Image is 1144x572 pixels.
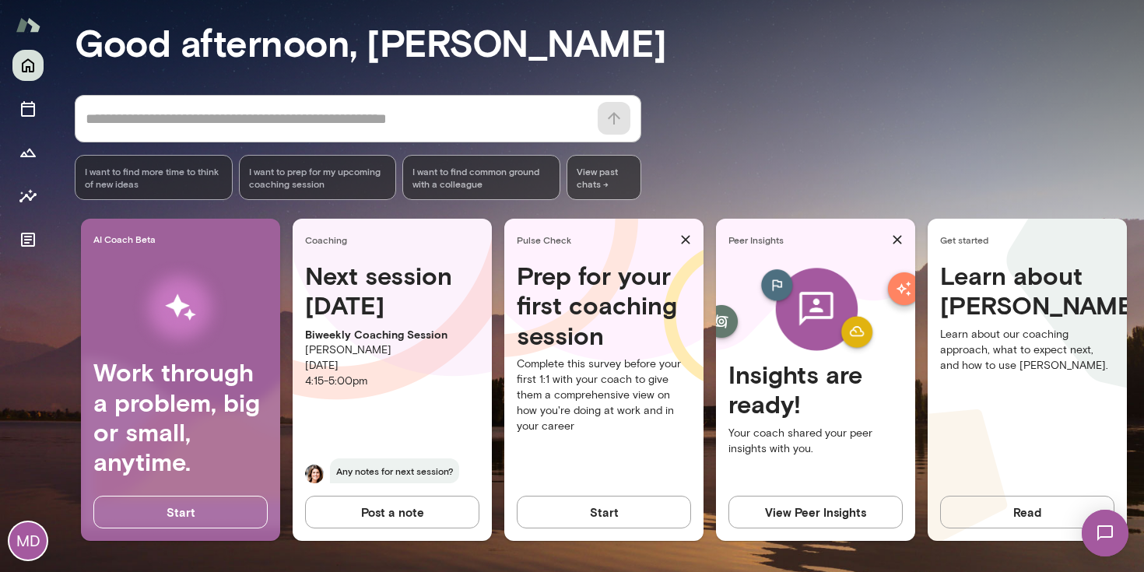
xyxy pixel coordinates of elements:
[517,496,691,528] button: Start
[75,20,1144,64] h3: Good afternoon, [PERSON_NAME]
[85,165,223,190] span: I want to find more time to think of new ideas
[305,465,324,483] img: Gwen
[9,522,47,560] div: MD
[93,496,268,528] button: Start
[305,261,479,321] h4: Next session [DATE]
[728,233,886,246] span: Peer Insights
[517,261,691,350] h4: Prep for your first coaching session
[305,496,479,528] button: Post a note
[12,50,44,81] button: Home
[111,258,250,357] img: AI Workflows
[728,360,903,419] h4: Insights are ready!
[93,357,268,477] h4: Work through a problem, big or small, anytime.
[12,181,44,212] button: Insights
[940,233,1121,246] span: Get started
[12,93,44,125] button: Sessions
[305,327,479,342] p: Biweekly Coaching Session
[567,155,641,200] span: View past chats ->
[740,261,892,360] img: peer-insights
[940,496,1114,528] button: Read
[728,496,903,528] button: View Peer Insights
[16,10,40,40] img: Mento
[940,261,1114,321] h4: Learn about [PERSON_NAME]
[239,155,397,200] div: I want to prep for my upcoming coaching session
[330,458,459,483] span: Any notes for next session?
[412,165,550,190] span: I want to find common ground with a colleague
[517,356,691,434] p: Complete this survey before your first 1:1 with your coach to give them a comprehensive view on h...
[93,233,274,245] span: AI Coach Beta
[305,358,479,374] p: [DATE]
[12,137,44,168] button: Growth Plan
[517,233,674,246] span: Pulse Check
[12,224,44,255] button: Documents
[305,342,479,358] p: [PERSON_NAME]
[75,155,233,200] div: I want to find more time to think of new ideas
[249,165,387,190] span: I want to prep for my upcoming coaching session
[728,426,903,457] p: Your coach shared your peer insights with you.
[305,233,486,246] span: Coaching
[940,327,1114,374] p: Learn about our coaching approach, what to expect next, and how to use [PERSON_NAME].
[305,374,479,389] p: 4:15 - 5:00pm
[402,155,560,200] div: I want to find common ground with a colleague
